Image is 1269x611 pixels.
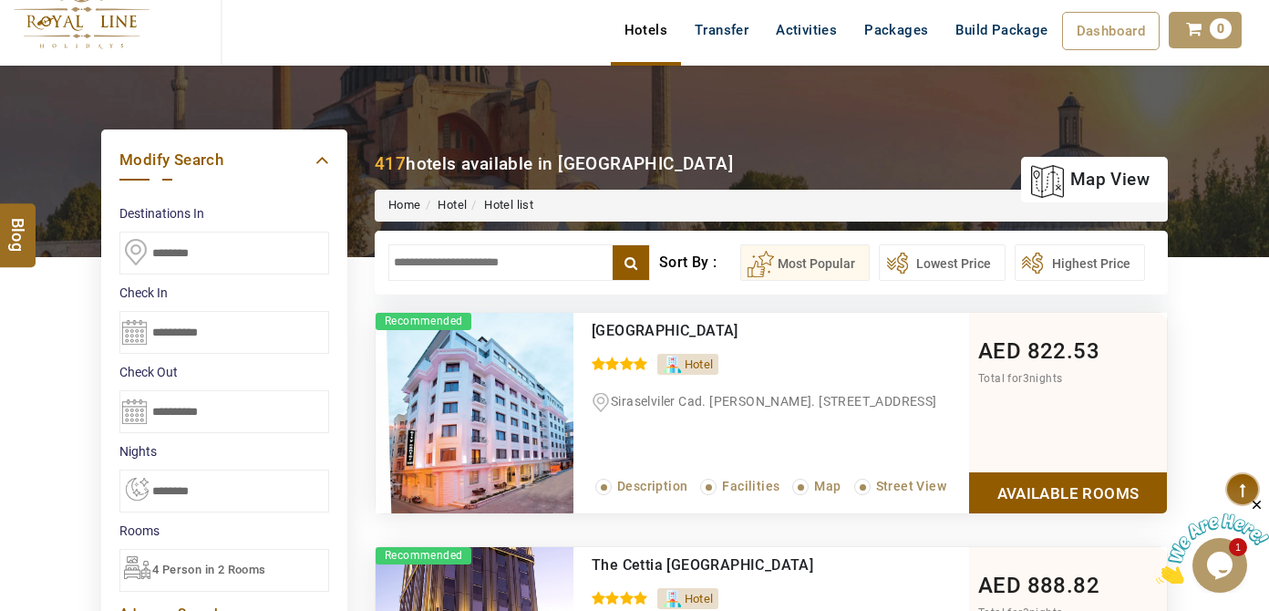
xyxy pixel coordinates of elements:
span: 0 [1210,18,1232,39]
a: [GEOGRAPHIC_DATA] [592,322,738,339]
img: D4oixzj3_71978f270694c14541f78503ede68acb.jpg [376,313,573,513]
a: Home [388,198,421,212]
span: Description [617,479,687,493]
b: 417 [375,153,406,174]
a: Modify Search [119,148,329,172]
div: hotels available in [GEOGRAPHIC_DATA] [375,151,733,176]
li: Hotel list [467,197,533,214]
span: Hotel [685,592,714,606]
div: The Cettia Istanbul [592,556,893,575]
span: Siraselviler Cad. [PERSON_NAME]. [STREET_ADDRESS] [611,394,937,409]
span: Facilities [722,479,779,493]
button: Most Popular [740,244,870,281]
label: Destinations In [119,204,329,223]
span: 4 Person in 2 Rooms [152,563,266,576]
iframe: chat widget [1156,497,1269,584]
a: Show Rooms [969,472,1167,513]
a: Transfer [681,12,762,48]
span: Blog [6,218,30,233]
button: Highest Price [1015,244,1145,281]
span: Dashboard [1077,23,1146,39]
span: Hotel [685,357,714,371]
a: 0 [1169,12,1242,48]
span: Map [814,479,841,493]
a: The Cettia [GEOGRAPHIC_DATA] [592,556,813,574]
div: City Center Hotel Taksim [592,322,893,340]
span: AED [978,573,1021,598]
span: 3 [1023,372,1029,385]
a: Packages [851,12,942,48]
label: Check In [119,284,329,302]
a: Activities [762,12,851,48]
span: AED [978,338,1021,364]
a: Hotel [438,198,467,212]
span: 822.53 [1027,338,1099,364]
label: Check Out [119,363,329,381]
span: Recommended [376,547,471,564]
a: map view [1030,160,1150,200]
a: Build Package [942,12,1061,48]
span: 888.82 [1027,573,1099,598]
span: Recommended [376,313,471,330]
label: nights [119,442,329,461]
span: Street View [876,479,946,493]
a: Hotels [611,12,681,48]
div: Sort By : [659,244,740,281]
button: Lowest Price [879,244,1006,281]
label: Rooms [119,522,329,540]
span: Total for nights [978,372,1062,385]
